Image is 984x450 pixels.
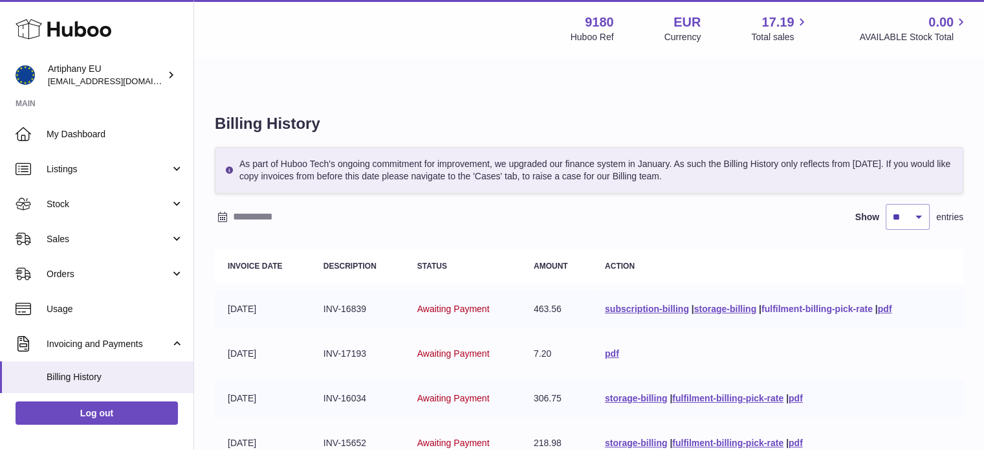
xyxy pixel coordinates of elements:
[47,233,170,245] span: Sales
[521,335,592,373] td: 7.20
[534,262,568,271] strong: Amount
[215,147,963,194] div: As part of Huboo Tech's ongoing commitment for improvement, we upgraded our finance system in Jan...
[605,304,689,314] a: subscription-billing
[571,31,614,43] div: Huboo Ref
[859,31,968,43] span: AVAILABLE Stock Total
[928,14,954,31] span: 0.00
[605,348,619,359] a: pdf
[215,379,311,418] td: [DATE]
[673,14,701,31] strong: EUR
[47,128,184,141] span: My Dashboard
[585,14,614,31] strong: 9180
[228,262,282,271] strong: Invoice Date
[215,335,311,373] td: [DATE]
[936,211,963,223] span: entries
[789,438,803,448] a: pdf
[751,31,809,43] span: Total sales
[47,198,170,210] span: Stock
[672,438,783,448] a: fulfilment-billing-pick-rate
[664,31,701,43] div: Currency
[672,393,783,403] a: fulfilment-billing-pick-rate
[417,393,490,403] span: Awaiting Payment
[761,304,873,314] a: fulfilment-billing-pick-rate
[215,290,311,328] td: [DATE]
[855,211,879,223] label: Show
[521,290,592,328] td: 463.56
[47,163,170,175] span: Listings
[417,438,490,448] span: Awaiting Payment
[789,393,803,403] a: pdf
[786,393,789,403] span: |
[48,63,164,87] div: Artiphany EU
[692,304,694,314] span: |
[859,14,968,43] a: 0.00 AVAILABLE Stock Total
[417,304,490,314] span: Awaiting Payment
[759,304,761,314] span: |
[751,14,809,43] a: 17.19 Total sales
[694,304,756,314] a: storage-billing
[47,268,170,280] span: Orders
[311,379,404,418] td: INV-16034
[670,393,672,403] span: |
[605,393,667,403] a: storage-billing
[48,76,190,86] span: [EMAIL_ADDRESS][DOMAIN_NAME]
[47,338,170,350] span: Invoicing and Payments
[878,304,892,314] a: pdf
[521,379,592,418] td: 306.75
[215,113,963,134] h1: Billing History
[311,290,404,328] td: INV-16839
[875,304,878,314] span: |
[16,401,178,425] a: Log out
[47,371,184,383] span: Billing History
[761,14,794,31] span: 17.19
[417,348,490,359] span: Awaiting Payment
[786,438,789,448] span: |
[16,65,35,85] img: artiphany@artiphany.eu
[605,262,635,271] strong: Action
[311,335,404,373] td: INV-17193
[417,262,447,271] strong: Status
[605,438,667,448] a: storage-billing
[670,438,672,448] span: |
[323,262,377,271] strong: Description
[47,303,184,315] span: Usage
